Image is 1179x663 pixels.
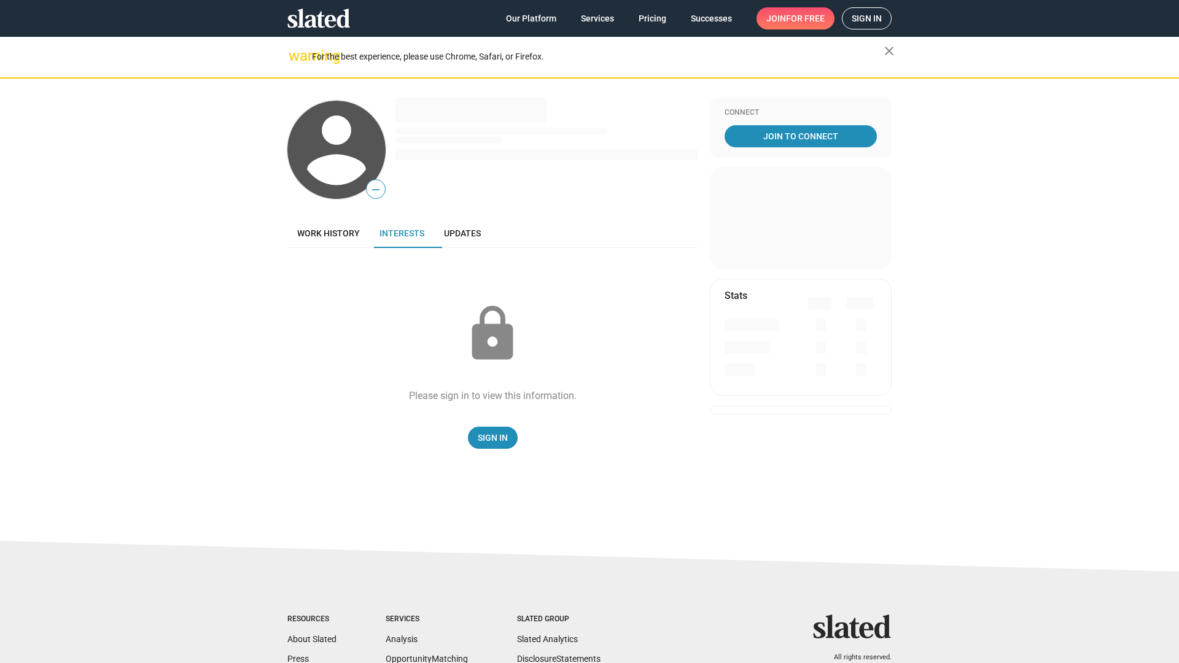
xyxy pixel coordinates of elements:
[409,389,577,402] div: Please sign in to view this information.
[287,615,337,624] div: Resources
[639,7,666,29] span: Pricing
[287,634,337,644] a: About Slated
[725,289,747,302] mat-card-title: Stats
[725,125,877,147] a: Join To Connect
[757,7,835,29] a: Joinfor free
[725,108,877,118] div: Connect
[882,44,897,58] mat-icon: close
[727,125,874,147] span: Join To Connect
[478,427,508,449] span: Sign In
[370,219,434,248] a: Interests
[517,634,578,644] a: Slated Analytics
[517,615,601,624] div: Slated Group
[506,7,556,29] span: Our Platform
[691,7,732,29] span: Successes
[462,303,523,365] mat-icon: lock
[496,7,566,29] a: Our Platform
[386,634,418,644] a: Analysis
[571,7,624,29] a: Services
[842,7,892,29] a: Sign in
[379,228,424,238] span: Interests
[312,48,884,65] div: For the best experience, please use Chrome, Safari, or Firefox.
[444,228,481,238] span: Updates
[766,7,825,29] span: Join
[287,219,370,248] a: Work history
[852,8,882,29] span: Sign in
[434,219,491,248] a: Updates
[386,615,468,624] div: Services
[681,7,742,29] a: Successes
[289,48,303,63] mat-icon: warning
[367,182,385,198] span: —
[297,228,360,238] span: Work history
[468,427,518,449] a: Sign In
[581,7,614,29] span: Services
[786,7,825,29] span: for free
[629,7,676,29] a: Pricing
